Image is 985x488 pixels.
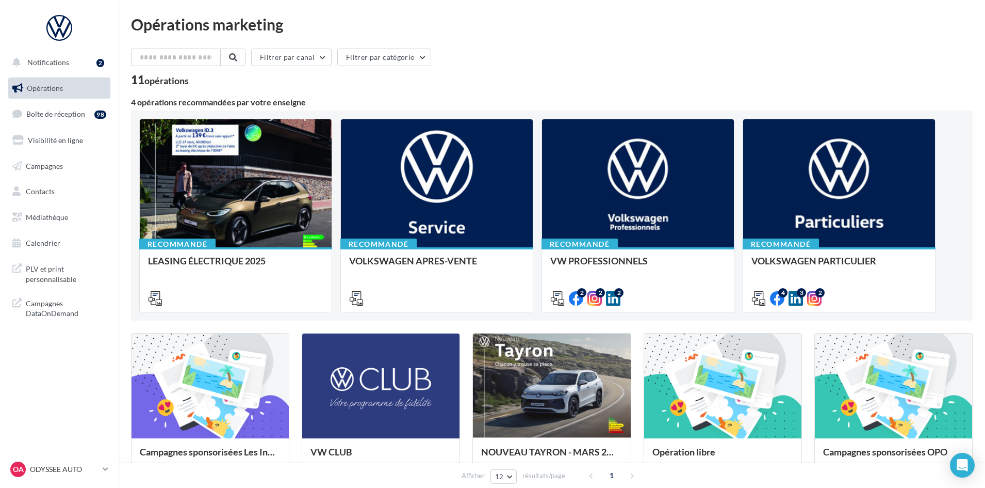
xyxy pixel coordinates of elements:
[26,213,68,222] span: Médiathèque
[140,447,281,467] div: Campagnes sponsorisées Les Instants VW Octobre
[743,239,819,250] div: Recommandé
[148,256,323,276] div: LEASING ÉLECTRIQUE 2025
[823,447,964,467] div: Campagnes sponsorisées OPO
[8,460,110,479] a: OA ODYSSEE AUTO
[27,84,63,92] span: Opérations
[462,471,485,481] span: Afficher
[96,59,104,67] div: 2
[13,464,24,475] span: OA
[337,49,431,66] button: Filtrer par catégorie
[577,288,586,297] div: 2
[131,98,973,106] div: 4 opérations recommandées par votre enseigne
[144,76,189,85] div: opérations
[596,288,605,297] div: 2
[26,262,106,284] span: PLV et print personnalisable
[6,130,112,151] a: Visibilité en ligne
[340,239,417,250] div: Recommandé
[6,232,112,254] a: Calendrier
[30,464,98,475] p: ODYSSEE AUTO
[950,453,975,478] div: Open Intercom Messenger
[481,447,622,467] div: NOUVEAU TAYRON - MARS 2025
[251,49,332,66] button: Filtrer par canal
[27,58,69,67] span: Notifications
[550,256,726,276] div: VW PROFESSIONNELS
[6,52,108,73] button: Notifications 2
[26,187,55,196] span: Contacts
[6,207,112,228] a: Médiathèque
[778,288,787,297] div: 4
[26,239,60,247] span: Calendrier
[6,258,112,288] a: PLV et print personnalisable
[495,473,504,481] span: 12
[139,239,216,250] div: Recommandé
[541,239,618,250] div: Recommandé
[131,17,973,32] div: Opérations marketing
[26,109,85,118] span: Boîte de réception
[6,292,112,323] a: Campagnes DataOnDemand
[26,296,106,319] span: Campagnes DataOnDemand
[26,161,63,170] span: Campagnes
[349,256,524,276] div: VOLKSWAGEN APRES-VENTE
[310,447,451,467] div: VW CLUB
[490,469,517,484] button: 12
[131,74,189,86] div: 11
[797,288,806,297] div: 3
[6,181,112,202] a: Contacts
[6,155,112,177] a: Campagnes
[94,111,106,119] div: 98
[815,288,825,297] div: 2
[28,136,83,145] span: Visibilité en ligne
[652,447,793,467] div: Opération libre
[614,288,623,297] div: 2
[751,256,927,276] div: VOLKSWAGEN PARTICULIER
[603,467,620,484] span: 1
[522,471,565,481] span: résultats/page
[6,103,112,125] a: Boîte de réception98
[6,77,112,99] a: Opérations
